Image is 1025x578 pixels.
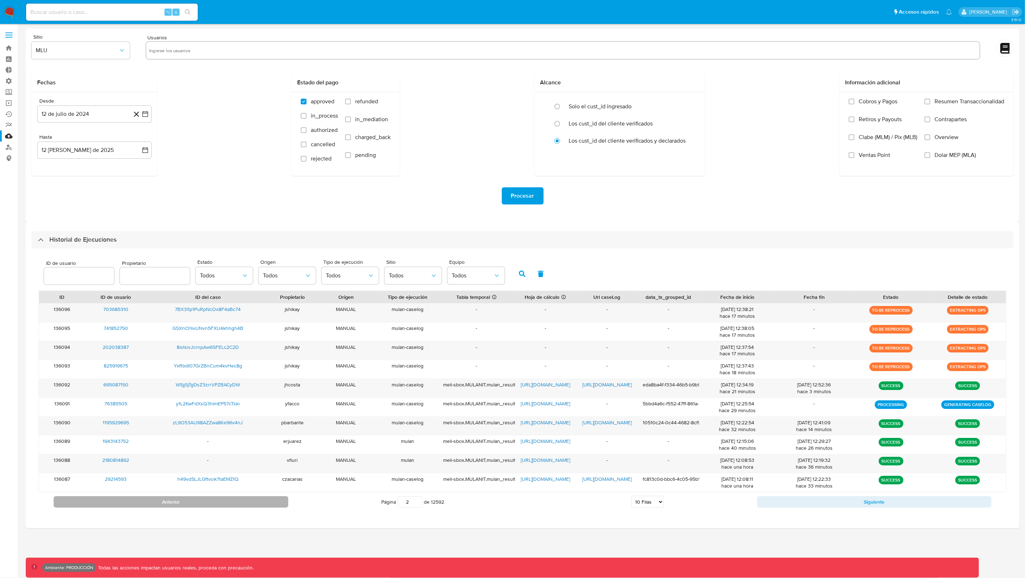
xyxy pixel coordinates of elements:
button: search-icon [180,7,195,17]
p: gaspar.zanini@mercadolibre.com [969,9,1010,15]
a: Notificaciones [946,9,952,15]
input: Buscar usuario o caso... [26,8,198,17]
span: s [175,9,177,15]
p: Ambiente: PRODUCCIÓN [45,566,93,569]
span: Accesos rápidos [899,8,939,16]
p: Todas las acciones impactan usuarios reales, proceda con precaución. [96,564,254,571]
a: Salir [1012,8,1020,16]
span: ⌥ [165,9,171,15]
